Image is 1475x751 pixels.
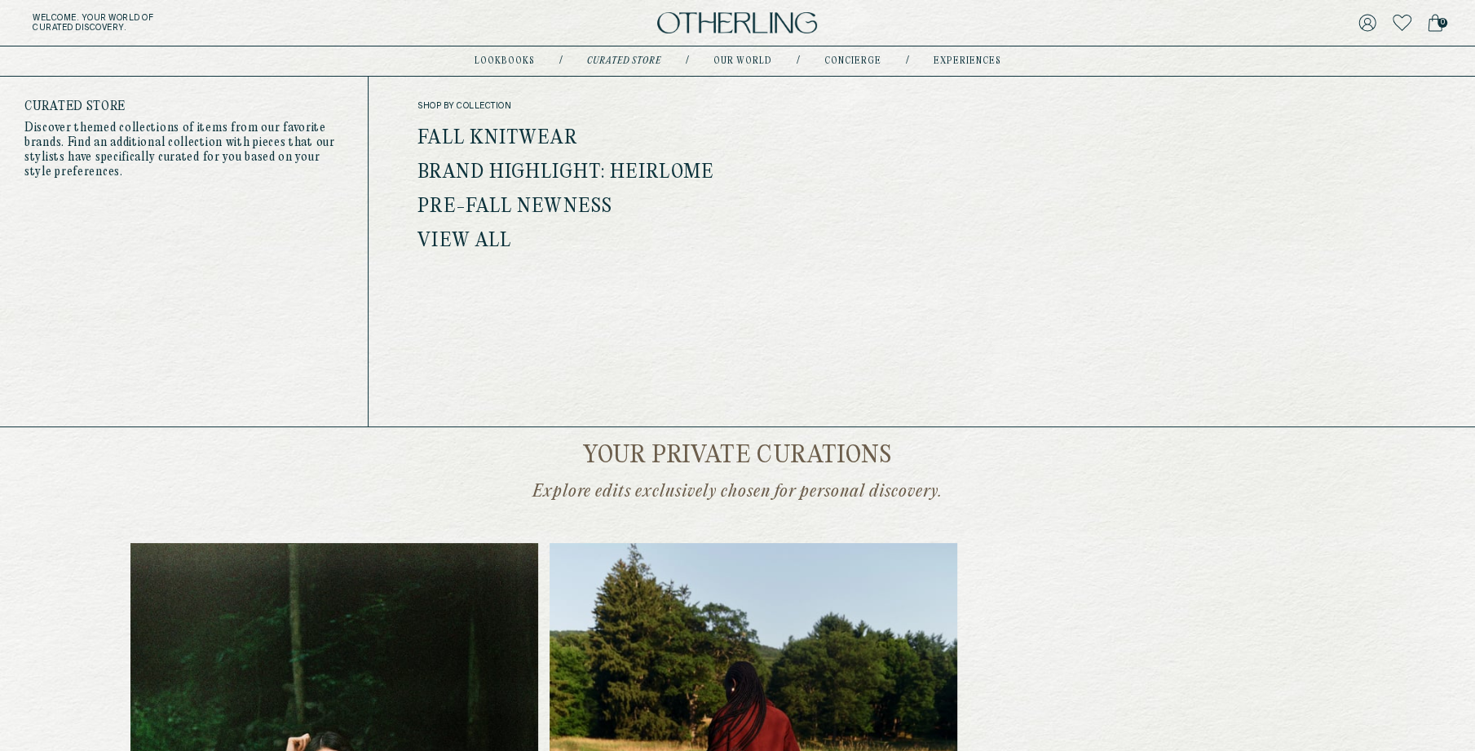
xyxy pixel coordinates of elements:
a: Fall Knitwear [417,128,576,149]
a: lookbooks [475,57,535,65]
h5: Welcome . Your world of curated discovery. [33,13,456,33]
div: / [686,55,689,68]
a: concierge [824,57,881,65]
div: / [797,55,800,68]
a: 0 [1428,11,1442,34]
a: Curated store [587,57,661,65]
div: / [559,55,563,68]
a: experiences [934,57,1001,65]
h4: Curated store [24,101,343,113]
div: / [906,55,909,68]
span: shop by collection [417,101,762,111]
h2: Your private curations [420,444,1056,469]
a: Brand Highlight: Heirlome [417,162,714,183]
a: Pre-Fall Newness [417,197,612,218]
img: logo [657,12,817,34]
a: Our world [713,57,772,65]
span: 0 [1437,18,1447,28]
p: Discover themed collections of items from our favorite brands. Find an additional collection with... [24,121,343,179]
a: View all [417,231,511,252]
p: Explore edits exclusively chosen for personal discovery. [420,481,1056,502]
